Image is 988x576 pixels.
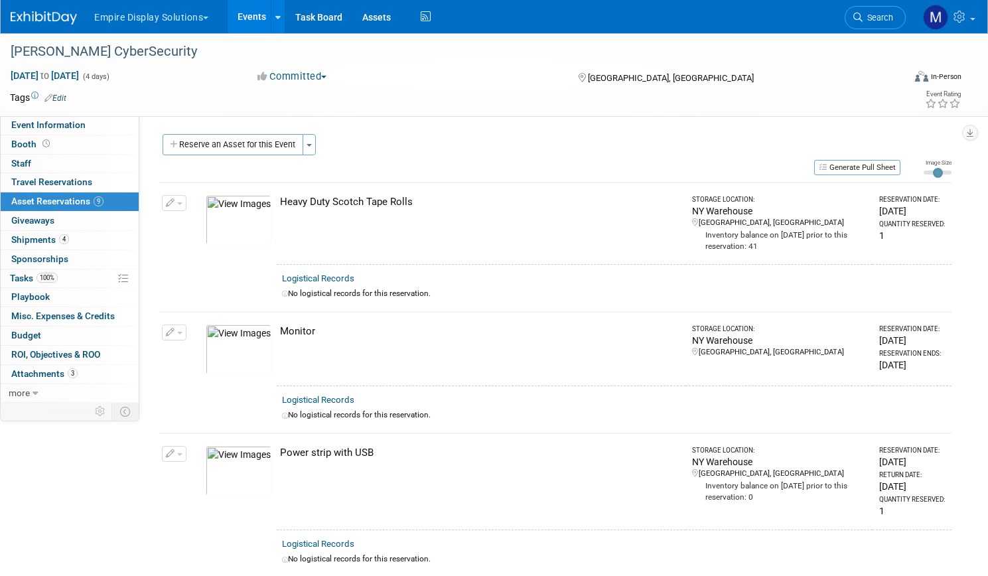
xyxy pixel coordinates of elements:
[40,139,52,149] span: Booth not reserved yet
[282,273,354,283] a: Logistical Records
[1,384,139,403] a: more
[588,73,754,83] span: [GEOGRAPHIC_DATA], [GEOGRAPHIC_DATA]
[845,6,906,29] a: Search
[44,94,66,103] a: Edit
[1,346,139,364] a: ROI, Objectives & ROO
[11,139,52,149] span: Booth
[11,215,54,226] span: Giveaways
[879,446,946,455] div: Reservation Date:
[692,195,867,204] div: Storage Location:
[282,409,946,421] div: No logistical records for this reservation.
[112,403,139,420] td: Toggle Event Tabs
[1,288,139,307] a: Playbook
[94,196,104,206] span: 9
[11,368,78,379] span: Attachments
[1,307,139,326] a: Misc. Expenses & Credits
[692,334,867,347] div: NY Warehouse
[11,311,115,321] span: Misc. Expenses & Credits
[280,195,680,209] div: Heavy Duty Scotch Tape Rolls
[819,69,961,89] div: Event Format
[59,234,69,244] span: 4
[923,5,948,30] img: Matt h
[206,446,271,496] img: View Images
[11,330,41,340] span: Budget
[692,455,867,468] div: NY Warehouse
[879,504,946,518] div: 1
[280,446,680,460] div: Power strip with USB
[68,368,78,378] span: 3
[206,195,271,245] img: View Images
[814,160,900,175] button: Generate Pull Sheet
[692,479,867,503] div: Inventory balance on [DATE] prior to this reservation: 0
[879,229,946,242] div: 1
[1,116,139,135] a: Event Information
[879,480,946,493] div: [DATE]
[692,204,867,218] div: NY Warehouse
[1,192,139,211] a: Asset Reservations9
[692,468,867,479] div: [GEOGRAPHIC_DATA], [GEOGRAPHIC_DATA]
[1,135,139,154] a: Booth
[692,347,867,358] div: [GEOGRAPHIC_DATA], [GEOGRAPHIC_DATA]
[282,539,354,549] a: Logistical Records
[879,195,946,204] div: Reservation Date:
[879,495,946,504] div: Quantity Reserved:
[11,119,86,130] span: Event Information
[82,72,109,81] span: (4 days)
[692,446,867,455] div: Storage Location:
[924,159,952,167] div: Image Size
[1,173,139,192] a: Travel Reservations
[11,11,77,25] img: ExhibitDay
[11,158,31,169] span: Staff
[1,155,139,173] a: Staff
[11,177,92,187] span: Travel Reservations
[282,288,946,299] div: No logistical records for this reservation.
[280,324,680,338] div: Monitor
[11,234,69,245] span: Shipments
[692,228,867,252] div: Inventory balance on [DATE] prior to this reservation: 41
[915,71,928,82] img: Format-Inperson.png
[1,326,139,345] a: Budget
[89,403,112,420] td: Personalize Event Tab Strip
[879,204,946,218] div: [DATE]
[879,324,946,334] div: Reservation Date:
[9,388,30,398] span: more
[10,70,80,82] span: [DATE] [DATE]
[925,91,961,98] div: Event Rating
[879,334,946,347] div: [DATE]
[879,470,946,480] div: Return Date:
[282,553,946,565] div: No logistical records for this reservation.
[10,273,58,283] span: Tasks
[11,349,100,360] span: ROI, Objectives & ROO
[282,395,354,405] a: Logistical Records
[930,72,961,82] div: In-Person
[1,250,139,269] a: Sponsorships
[11,253,68,264] span: Sponsorships
[1,212,139,230] a: Giveaways
[10,91,66,104] td: Tags
[692,218,867,228] div: [GEOGRAPHIC_DATA], [GEOGRAPHIC_DATA]
[6,40,881,64] div: [PERSON_NAME] CyberSecurity
[879,358,946,372] div: [DATE]
[38,70,51,81] span: to
[879,455,946,468] div: [DATE]
[11,196,104,206] span: Asset Reservations
[863,13,893,23] span: Search
[1,231,139,250] a: Shipments4
[879,349,946,358] div: Reservation Ends:
[1,269,139,288] a: Tasks100%
[36,273,58,283] span: 100%
[253,70,332,84] button: Committed
[11,291,50,302] span: Playbook
[163,134,303,155] button: Reserve an Asset for this Event
[206,324,271,374] img: View Images
[1,365,139,384] a: Attachments3
[879,220,946,229] div: Quantity Reserved:
[692,324,867,334] div: Storage Location:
